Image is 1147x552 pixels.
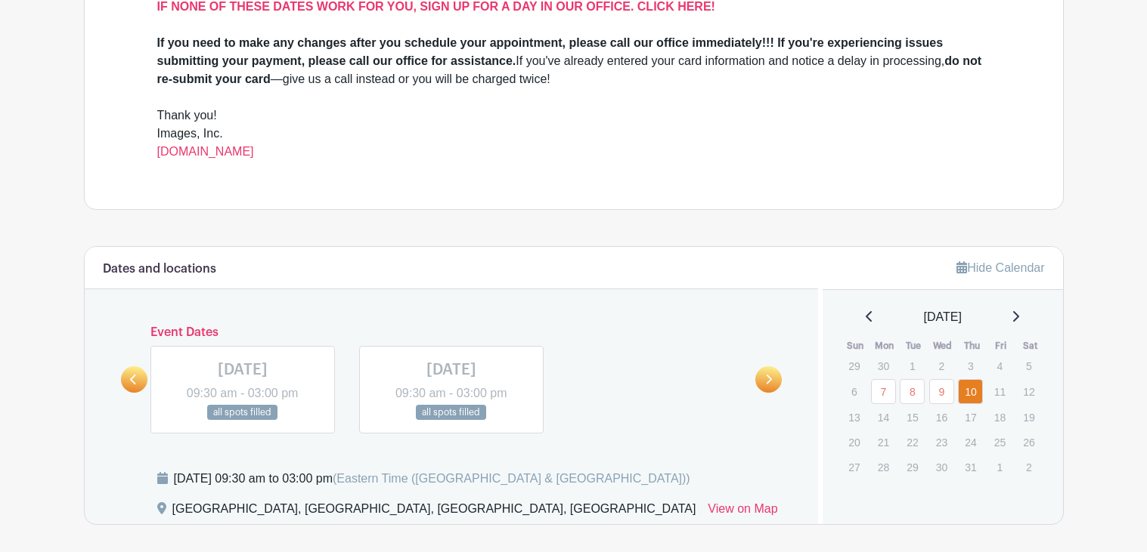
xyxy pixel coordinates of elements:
p: 30 [929,455,954,479]
p: 24 [958,430,983,454]
h6: Event Dates [147,325,756,340]
p: 29 [900,455,925,479]
p: 13 [842,406,866,429]
p: 12 [1016,380,1041,403]
p: 22 [900,430,925,454]
a: 7 [871,379,896,404]
strong: do not re-submit your card [157,54,982,85]
p: 1 [987,455,1012,479]
p: 16 [929,406,954,429]
p: 29 [842,354,866,378]
strong: If you need to make any changes after you schedule your appointment, please call our office immed... [157,36,944,67]
th: Wed [928,338,958,353]
th: Tue [899,338,928,353]
p: 2 [1016,455,1041,479]
div: Images, Inc. [157,125,990,143]
p: 25 [987,430,1012,454]
a: 9 [929,379,954,404]
p: 23 [929,430,954,454]
th: Mon [870,338,900,353]
p: 6 [842,380,866,403]
p: 3 [958,354,983,378]
a: 10 [958,379,983,404]
p: 2 [929,354,954,378]
p: 4 [987,354,1012,378]
a: 8 [900,379,925,404]
p: 15 [900,406,925,429]
p: 26 [1016,430,1041,454]
p: 14 [871,406,896,429]
h6: Dates and locations [103,262,216,276]
a: View on Map [708,500,777,524]
th: Thu [957,338,987,353]
p: 28 [871,455,896,479]
span: [DATE] [924,308,962,326]
p: 30 [871,354,896,378]
p: 19 [1016,406,1041,429]
div: [GEOGRAPHIC_DATA], [GEOGRAPHIC_DATA], [GEOGRAPHIC_DATA], [GEOGRAPHIC_DATA] [172,500,696,524]
a: Hide Calendar [956,261,1044,274]
p: 21 [871,430,896,454]
div: If you've already entered your card information and notice a delay in processing, —give us a call... [157,34,990,88]
th: Sat [1015,338,1045,353]
div: Thank you! [157,106,990,125]
p: 5 [1016,354,1041,378]
p: 17 [958,406,983,429]
p: 20 [842,430,866,454]
p: 31 [958,455,983,479]
p: 18 [987,406,1012,429]
div: [DATE] 09:30 am to 03:00 pm [174,470,690,488]
th: Sun [841,338,870,353]
p: 11 [987,380,1012,403]
p: 27 [842,455,866,479]
a: [DOMAIN_NAME] [157,145,254,158]
span: (Eastern Time ([GEOGRAPHIC_DATA] & [GEOGRAPHIC_DATA])) [333,472,690,485]
th: Fri [987,338,1016,353]
p: 1 [900,354,925,378]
